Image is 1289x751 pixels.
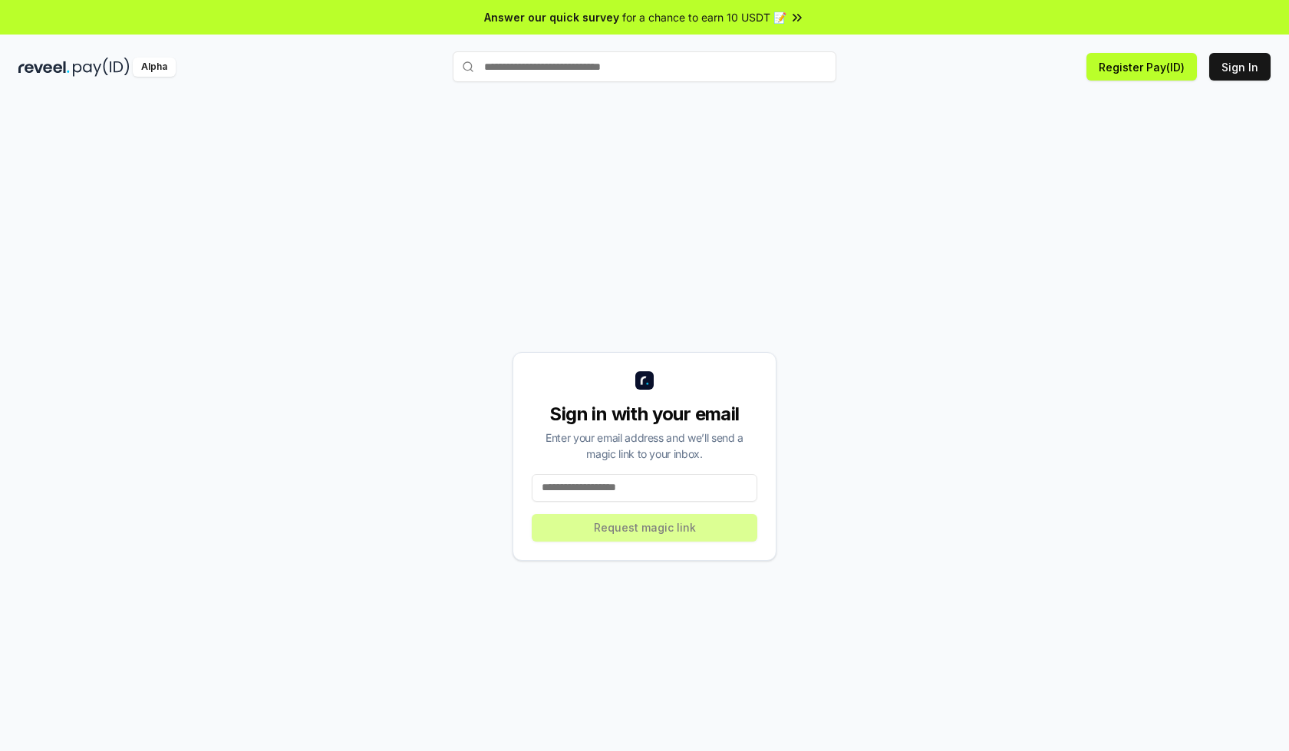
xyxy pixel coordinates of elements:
img: pay_id [73,58,130,77]
div: Enter your email address and we’ll send a magic link to your inbox. [532,430,757,462]
button: Sign In [1209,53,1271,81]
img: reveel_dark [18,58,70,77]
div: Sign in with your email [532,402,757,427]
button: Register Pay(ID) [1086,53,1197,81]
img: logo_small [635,371,654,390]
span: for a chance to earn 10 USDT 📝 [622,9,786,25]
div: Alpha [133,58,176,77]
span: Answer our quick survey [484,9,619,25]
